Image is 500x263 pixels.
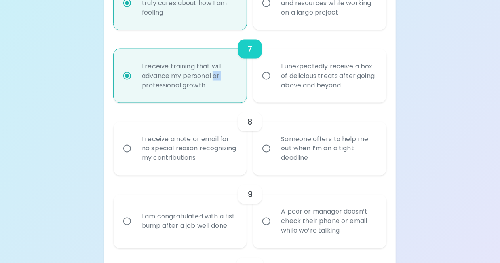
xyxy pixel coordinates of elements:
[135,52,242,100] div: I receive training that will advance my personal or professional growth
[114,176,386,248] div: choice-group-check
[135,125,242,172] div: I receive a note or email for no special reason recognizing my contributions
[247,43,252,55] h6: 7
[275,125,382,172] div: Someone offers to help me out when I’m on a tight deadline
[114,30,386,103] div: choice-group-check
[135,202,242,240] div: I am congratulated with a fist bump after a job well done
[247,188,253,201] h6: 9
[275,198,382,245] div: A peer or manager doesn’t check their phone or email while we’re talking
[247,115,253,128] h6: 8
[275,52,382,100] div: I unexpectedly receive a box of delicious treats after going above and beyond
[114,103,386,176] div: choice-group-check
